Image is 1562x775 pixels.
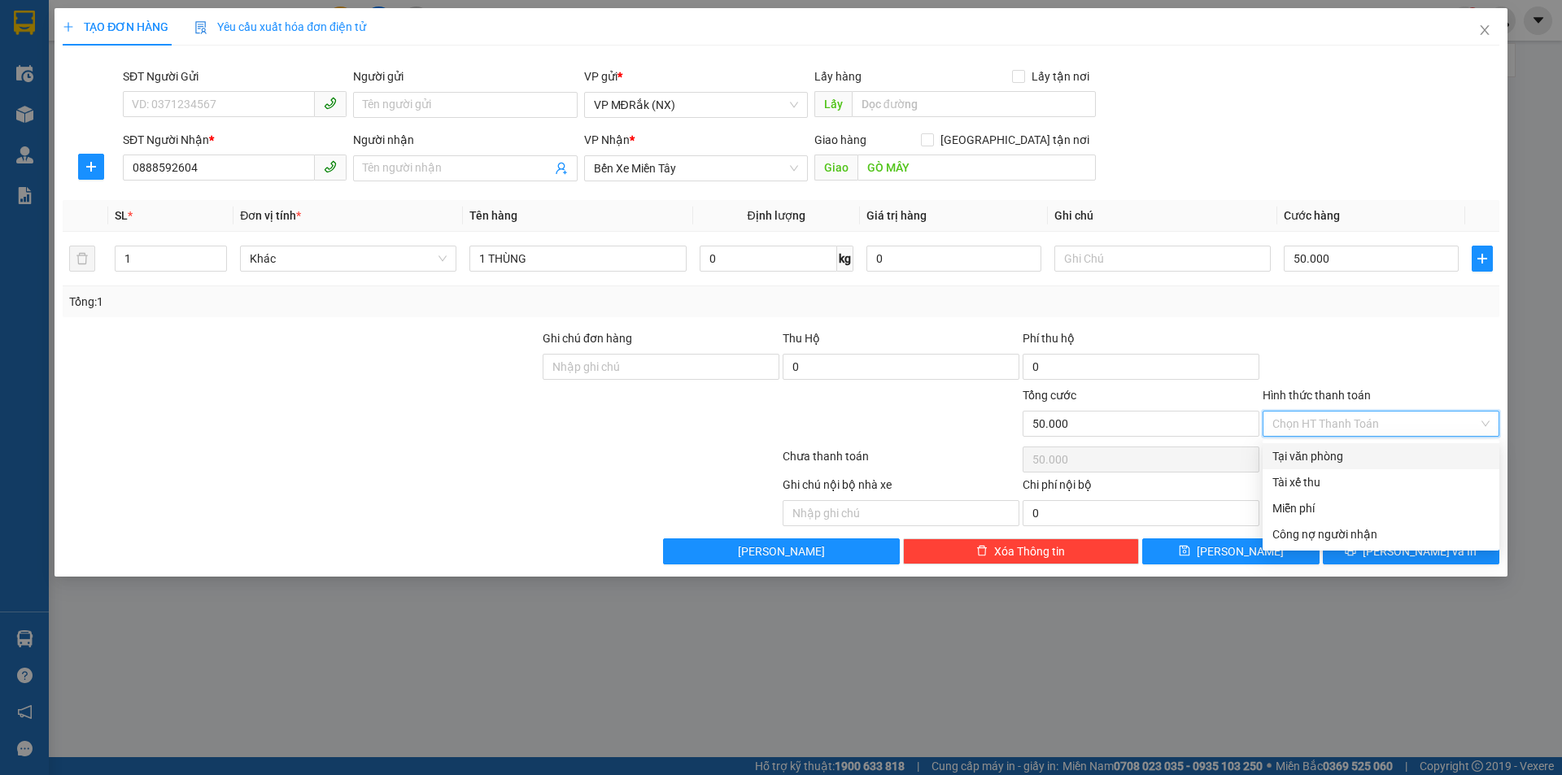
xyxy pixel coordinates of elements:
span: delete [976,545,988,558]
div: SĐT Người Nhận [123,131,347,149]
input: Ghi chú đơn hàng [543,354,779,380]
div: Phí thu hộ [1023,329,1259,354]
div: Bến Xe Miền Đông [155,14,286,53]
span: Tổng cước [1023,389,1076,402]
span: kg [837,246,853,272]
span: user-add [555,162,568,175]
div: Tài xế thu [1272,473,1490,491]
img: icon [194,21,207,34]
span: Định lượng [748,209,805,222]
button: printer[PERSON_NAME] và In [1323,538,1499,564]
input: VD: Bàn, Ghế [469,246,686,272]
div: Chi phí nội bộ [1023,476,1259,500]
span: Yêu cầu xuất hóa đơn điện tử [194,20,366,33]
span: Giao hàng [814,133,866,146]
span: [PERSON_NAME] [738,542,825,560]
span: Đơn vị tính [240,209,301,222]
span: [PERSON_NAME] và In [1363,542,1477,560]
span: TẠO ĐƠN HÀNG [63,20,168,33]
span: SL [115,209,128,222]
span: Giá trị hàng [866,209,927,222]
span: Tên hàng [469,209,517,222]
span: [GEOGRAPHIC_DATA] tận nơi [934,131,1096,149]
span: Xóa Thông tin [994,542,1065,560]
button: Close [1462,8,1507,54]
label: Hình thức thanh toán [1263,389,1371,402]
span: Thu Hộ [783,332,820,345]
div: Tổng: 1 [69,293,603,311]
span: plus [79,160,103,173]
span: Lấy [814,91,852,117]
button: plus [78,154,104,180]
div: Người gửi [353,67,577,85]
span: DĐ: [155,85,179,102]
div: VP gửi [584,67,808,85]
span: Giao [814,155,857,181]
div: Ghi chú nội bộ nhà xe [783,476,1019,500]
span: close [1478,24,1491,37]
span: Gửi: [14,15,39,33]
div: SĐT Người Gửi [123,67,347,85]
div: 0981877140 [155,53,286,76]
span: VP MĐRắk (NX) [594,93,798,117]
button: plus [1472,246,1493,272]
input: Ghi Chú [1054,246,1271,272]
span: VĨNH BÌNH [155,76,236,133]
input: Nhập ghi chú [783,500,1019,526]
span: plus [1473,252,1492,265]
div: Tại văn phòng [1272,447,1490,465]
div: VP MĐRắk (NX) [14,14,144,53]
span: Lấy tận nơi [1025,67,1096,85]
span: VP Nhận [584,133,630,146]
button: save[PERSON_NAME] [1142,538,1319,564]
input: Dọc đường [852,91,1096,117]
div: Miễn phí [1272,499,1490,517]
span: Bến Xe Miền Tây [594,156,798,181]
span: [PERSON_NAME] [1197,542,1284,560]
span: phone [324,160,337,173]
span: save [1179,545,1190,558]
div: Cước gửi hàng sẽ được ghi vào công nợ của người nhận [1263,521,1499,547]
input: 0 [866,246,1041,272]
div: Chưa thanh toán [781,447,1021,476]
label: Ghi chú đơn hàng [543,332,632,345]
div: Công nợ người nhận [1272,525,1490,543]
div: Người nhận [353,131,577,149]
button: delete [69,246,95,272]
span: Lấy hàng [814,70,862,83]
button: deleteXóa Thông tin [903,538,1140,564]
span: Khác [250,246,447,271]
span: printer [1345,545,1356,558]
span: Nhận: [155,15,194,33]
input: Dọc đường [857,155,1096,181]
button: [PERSON_NAME] [663,538,900,564]
span: phone [324,97,337,110]
span: plus [63,21,74,33]
th: Ghi chú [1048,200,1277,232]
span: Cước hàng [1284,209,1340,222]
